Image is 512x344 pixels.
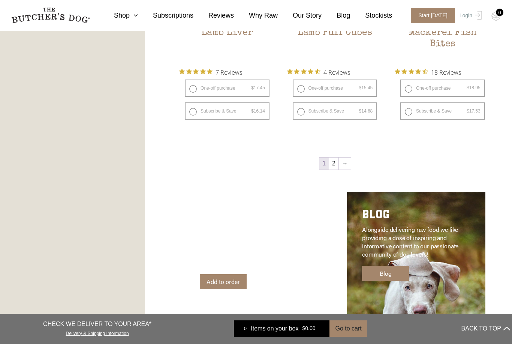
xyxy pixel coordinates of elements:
span: $ [251,108,254,114]
a: Reviews [193,11,234,21]
a: Blog [362,266,409,281]
span: 7 Reviews [216,66,242,78]
a: Our Story [278,11,322,21]
label: One-off purchase [400,80,485,97]
button: Go to cart [329,320,367,337]
h2: Lamb Liver [179,27,275,63]
span: $ [251,85,254,90]
h2: APOTHECARY [200,207,297,225]
button: Rated 5 out of 5 stars from 7 reviews. Jump to reviews. [179,66,242,78]
a: Blog [322,11,350,21]
div: 0 [240,325,251,332]
img: TBD_Cart-Empty.png [491,11,501,21]
span: 4 Reviews [323,66,350,78]
bdi: 17.45 [251,85,265,90]
h2: Lamb Puff Cubes [287,27,383,63]
button: Rated 4.5 out of 5 stars from 4 reviews. Jump to reviews. [287,66,350,78]
a: Stockists [350,11,392,21]
span: $ [302,326,305,332]
a: Shop [99,11,138,21]
span: 18 Reviews [431,66,461,78]
a: Why Raw [234,11,278,21]
span: Page 1 [319,158,329,170]
a: 0 Items on your box $0.00 [234,320,329,337]
a: Add to order [200,274,247,289]
bdi: 15.45 [359,85,373,90]
bdi: 17.53 [467,108,481,114]
p: Alongside delivering raw food we like providing a dose of inspiring and informative content to ou... [362,225,459,258]
bdi: 14.68 [359,108,373,114]
span: $ [359,85,362,90]
label: Subscribe & Save [293,102,377,120]
span: $ [467,108,469,114]
a: Delivery & Shipping Information [66,329,129,336]
button: BACK TO TOP [461,320,510,338]
h2: Mackerel Fish Bites [395,27,491,63]
p: Adored Beast Apothecary is a line of all-natural pet products designed to support your dog’s heal... [200,225,297,267]
button: Rated 4.7 out of 5 stars from 18 reviews. Jump to reviews. [395,66,461,78]
label: Subscribe & Save [185,102,269,120]
a: Page 2 [329,158,338,170]
bdi: 18.95 [467,85,481,90]
a: Start [DATE] [403,8,458,23]
a: → [339,158,351,170]
bdi: 16.14 [251,108,265,114]
span: Start [DATE] [411,8,455,23]
p: CHECK WE DELIVER TO YOUR AREA* [43,320,151,329]
div: 0 [496,9,503,16]
label: One-off purchase [185,80,269,97]
bdi: 0.00 [302,326,315,332]
label: Subscribe & Save [400,102,485,120]
span: $ [467,85,469,90]
span: $ [359,108,362,114]
h2: BLOG [362,207,459,225]
label: One-off purchase [293,80,377,97]
a: Login [458,8,482,23]
a: Subscriptions [138,11,193,21]
span: Items on your box [251,324,298,333]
